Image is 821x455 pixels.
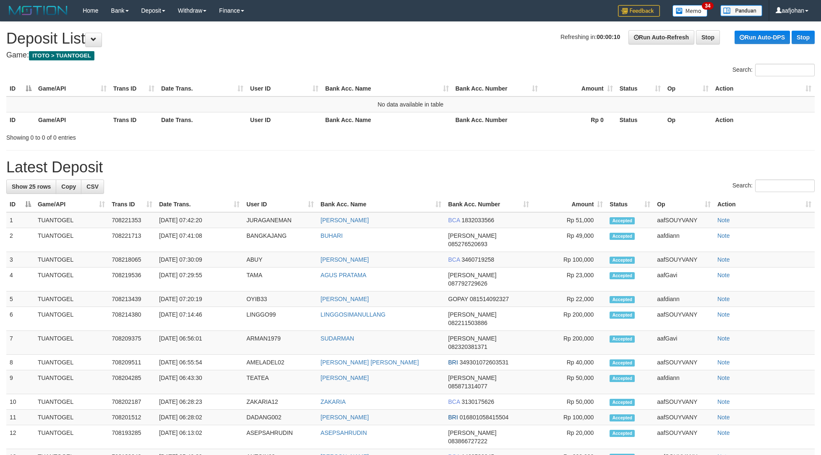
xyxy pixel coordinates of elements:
a: Stop [792,31,815,44]
td: TEATEA [243,370,317,394]
th: ID: activate to sort column descending [6,197,34,212]
td: aafdiann [654,370,714,394]
th: Bank Acc. Name: activate to sort column ascending [322,81,452,96]
th: Status [616,112,664,127]
td: 11 [6,410,34,425]
span: Accepted [610,312,635,319]
td: [DATE] 06:43:30 [156,370,243,394]
span: [PERSON_NAME] [448,272,496,278]
td: 1 [6,212,34,228]
span: Copy 081514092327 to clipboard [470,296,509,302]
td: 708204285 [108,370,156,394]
td: aafSOUYVANY [654,410,714,425]
a: Note [717,217,730,224]
td: TUANTOGEL [34,394,109,410]
a: Note [717,256,730,263]
td: aafdiann [654,291,714,307]
th: User ID: activate to sort column ascending [247,81,322,96]
span: BRI [448,359,458,366]
td: ASEPSAHRUDIN [243,425,317,449]
span: Copy 3130175626 to clipboard [461,398,494,405]
td: 708209375 [108,331,156,355]
span: [PERSON_NAME] [448,232,496,239]
td: 708209511 [108,355,156,370]
td: Rp 200,000 [532,331,607,355]
a: Copy [56,179,81,194]
td: [DATE] 07:14:46 [156,307,243,331]
th: ID [6,112,35,127]
th: Date Trans.: activate to sort column ascending [156,197,243,212]
td: OYIB33 [243,291,317,307]
span: Copy 087792729626 to clipboard [448,280,487,287]
td: 9 [6,370,34,394]
td: 5 [6,291,34,307]
input: Search: [755,179,815,192]
td: AMELADEL02 [243,355,317,370]
td: BANGKAJANG [243,228,317,252]
th: Trans ID: activate to sort column ascending [110,81,158,96]
th: Amount: activate to sort column ascending [532,197,607,212]
span: Copy 085276520693 to clipboard [448,241,487,247]
span: BRI [448,414,458,421]
td: aafSOUYVANY [654,394,714,410]
td: 708214380 [108,307,156,331]
td: [DATE] 07:20:19 [156,291,243,307]
a: Note [717,311,730,318]
th: Game/API [35,112,110,127]
div: Showing 0 to 0 of 0 entries [6,130,336,142]
th: Bank Acc. Number [452,112,541,127]
td: TUANTOGEL [34,291,109,307]
a: Note [717,374,730,381]
a: [PERSON_NAME] [321,256,369,263]
td: LINGGO99 [243,307,317,331]
td: [DATE] 06:28:02 [156,410,243,425]
td: 708221353 [108,212,156,228]
img: panduan.png [720,5,762,16]
span: Accepted [610,414,635,421]
td: TUANTOGEL [34,212,109,228]
td: [DATE] 06:56:01 [156,331,243,355]
a: Run Auto-DPS [735,31,790,44]
td: 7 [6,331,34,355]
th: Bank Acc. Name [322,112,452,127]
a: [PERSON_NAME] [321,296,369,302]
span: Refreshing in: [560,34,620,40]
img: MOTION_logo.png [6,4,70,17]
td: aafGavi [654,268,714,291]
a: CSV [81,179,104,194]
td: TUANTOGEL [34,331,109,355]
input: Search: [755,64,815,76]
label: Search: [732,179,815,192]
td: JURAGANEMAN [243,212,317,228]
th: Action: activate to sort column ascending [714,197,815,212]
a: Note [717,398,730,405]
td: ABUY [243,252,317,268]
td: Rp 50,000 [532,370,607,394]
td: 12 [6,425,34,449]
span: BCA [448,217,460,224]
span: Copy 083866727222 to clipboard [448,438,487,445]
span: Accepted [610,375,635,382]
th: Bank Acc. Name: activate to sort column ascending [317,197,445,212]
td: TUANTOGEL [34,268,109,291]
span: Show 25 rows [12,183,51,190]
img: Button%20Memo.svg [672,5,708,17]
td: 708201512 [108,410,156,425]
td: TUANTOGEL [34,307,109,331]
td: aafSOUYVANY [654,355,714,370]
td: [DATE] 06:13:02 [156,425,243,449]
th: Bank Acc. Number: activate to sort column ascending [452,81,541,96]
a: Note [717,335,730,342]
th: User ID: activate to sort column ascending [243,197,317,212]
td: [DATE] 07:29:55 [156,268,243,291]
th: Action: activate to sort column ascending [712,81,815,96]
td: TUANTOGEL [34,228,109,252]
span: Copy 349301072603531 to clipboard [460,359,509,366]
td: 708202187 [108,394,156,410]
td: TUANTOGEL [34,355,109,370]
td: [DATE] 07:41:08 [156,228,243,252]
td: [DATE] 06:55:54 [156,355,243,370]
a: AGUS PRATAMA [321,272,366,278]
span: GOPAY [448,296,468,302]
a: [PERSON_NAME] [321,414,369,421]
